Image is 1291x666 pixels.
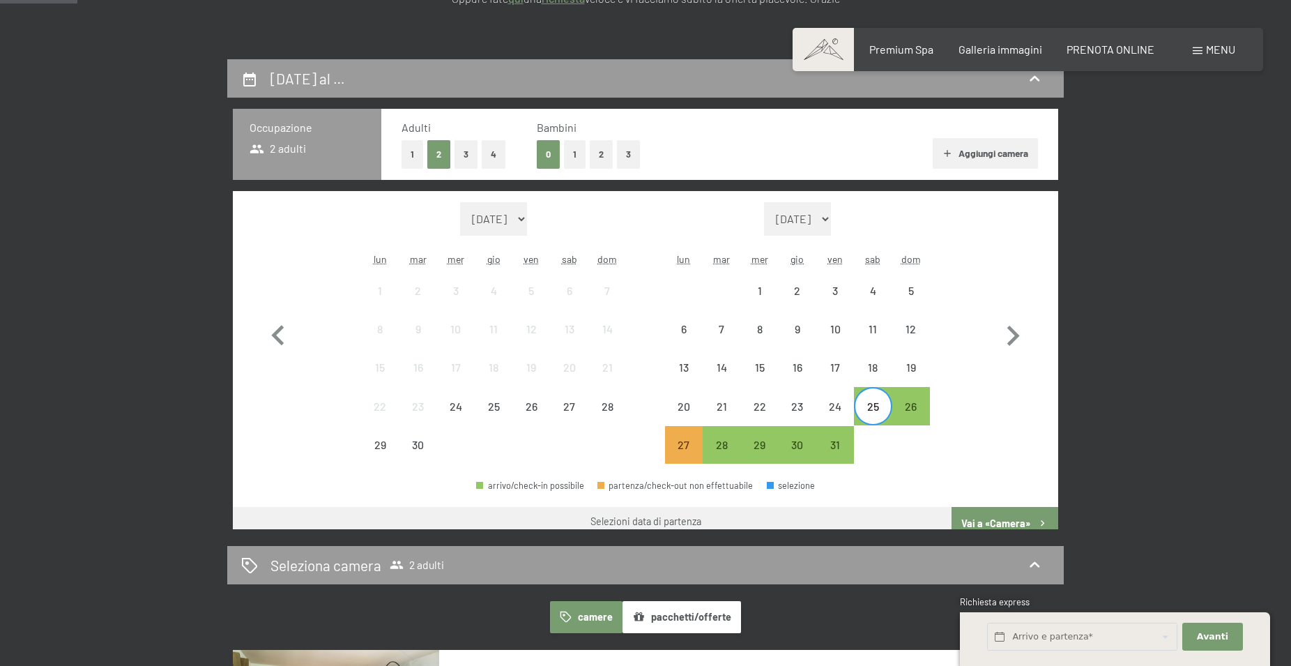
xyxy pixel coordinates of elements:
div: Tue Oct 21 2025 [703,387,740,425]
div: 9 [400,324,435,358]
div: Tue Sep 16 2025 [399,349,436,386]
div: 24 [438,401,473,436]
div: 19 [514,362,549,397]
button: 3 [617,140,640,169]
div: 16 [400,362,435,397]
abbr: martedì [410,253,427,265]
div: Tue Oct 28 2025 [703,426,740,464]
div: 13 [552,324,587,358]
div: partenza/check-out non effettuabile [892,272,930,310]
div: 19 [894,362,929,397]
a: Premium Spa [869,43,933,56]
div: Sat Oct 18 2025 [854,349,892,386]
div: Tue Oct 14 2025 [703,349,740,386]
div: 15 [362,362,397,397]
div: Wed Oct 22 2025 [740,387,778,425]
div: 29 [362,439,397,474]
div: Sun Oct 05 2025 [892,272,930,310]
div: 25 [855,401,890,436]
abbr: giovedì [790,253,804,265]
div: partenza/check-out non effettuabile [854,349,892,386]
button: 3 [454,140,478,169]
div: Sun Sep 07 2025 [588,272,626,310]
div: partenza/check-out non è effettuabile, poiché non è stato raggiunto il soggiorno minimo richiesto [665,426,703,464]
span: Menu [1206,43,1235,56]
div: partenza/check-out non effettuabile [740,310,778,348]
div: 14 [590,324,625,358]
div: partenza/check-out non effettuabile [703,310,740,348]
div: Sun Oct 26 2025 [892,387,930,425]
div: 23 [780,401,815,436]
div: partenza/check-out possibile [854,387,892,425]
div: partenza/check-out non effettuabile [703,349,740,386]
div: 13 [666,362,701,397]
div: 8 [362,324,397,358]
div: partenza/check-out non effettuabile [437,349,475,386]
span: 2 adulti [390,558,444,572]
h2: [DATE] al … [270,70,345,87]
span: Avanti [1197,630,1228,643]
div: 2 [780,285,815,320]
div: partenza/check-out non effettuabile [588,349,626,386]
abbr: sabato [865,253,880,265]
div: 11 [476,324,511,358]
div: 30 [400,439,435,474]
div: 4 [855,285,890,320]
div: 10 [818,324,853,358]
abbr: venerdì [827,253,843,265]
div: Sun Sep 28 2025 [588,387,626,425]
div: 5 [894,285,929,320]
button: 1 [402,140,423,169]
div: 22 [362,401,397,436]
div: partenza/check-out non effettuabile [816,272,854,310]
div: Sat Sep 20 2025 [551,349,588,386]
div: partenza/check-out non effettuabile [399,272,436,310]
div: 28 [704,439,739,474]
div: Mon Oct 27 2025 [665,426,703,464]
button: Aggiungi camera [933,138,1038,169]
div: Tue Sep 23 2025 [399,387,436,425]
div: Sat Oct 25 2025 [854,387,892,425]
div: Sat Oct 11 2025 [854,310,892,348]
button: Mese precedente [258,202,298,464]
abbr: giovedì [487,253,501,265]
button: 2 [590,140,613,169]
div: partenza/check-out non effettuabile [740,272,778,310]
div: Sat Sep 27 2025 [551,387,588,425]
div: 27 [552,401,587,436]
div: Thu Oct 09 2025 [779,310,816,348]
div: partenza/check-out non effettuabile [779,310,816,348]
div: arrivo/check-in possibile [476,481,584,490]
a: PRENOTA ONLINE [1067,43,1154,56]
div: Fri Oct 03 2025 [816,272,854,310]
abbr: lunedì [677,253,690,265]
div: partenza/check-out non effettuabile [740,349,778,386]
div: 30 [780,439,815,474]
div: Wed Oct 01 2025 [740,272,778,310]
abbr: martedì [713,253,730,265]
div: partenza/check-out non effettuabile [361,426,399,464]
div: Mon Sep 08 2025 [361,310,399,348]
div: partenza/check-out non effettuabile [399,310,436,348]
div: Selezioni data di partenza [590,515,701,529]
div: partenza/check-out non effettuabile [665,349,703,386]
div: 7 [590,285,625,320]
div: partenza/check-out non effettuabile [779,272,816,310]
a: Galleria immagini [958,43,1042,56]
div: Tue Sep 30 2025 [399,426,436,464]
div: 24 [818,401,853,436]
div: partenza/check-out non effettuabile [816,310,854,348]
div: 6 [666,324,701,358]
button: 1 [564,140,586,169]
div: Thu Sep 18 2025 [475,349,512,386]
div: partenza/check-out non effettuabile [551,272,588,310]
div: 21 [590,362,625,397]
div: Fri Sep 05 2025 [512,272,550,310]
div: Fri Oct 17 2025 [816,349,854,386]
div: partenza/check-out non effettuabile [551,349,588,386]
div: partenza/check-out non effettuabile [854,272,892,310]
div: Wed Oct 29 2025 [740,426,778,464]
div: 9 [780,324,815,358]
